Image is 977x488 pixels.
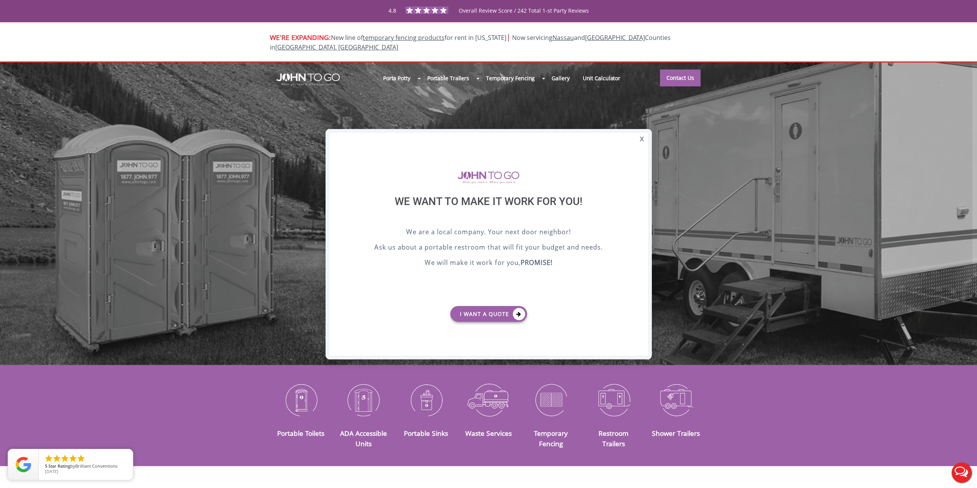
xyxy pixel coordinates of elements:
[45,468,58,474] span: [DATE]
[44,454,53,463] li: 
[45,464,127,469] span: by
[60,454,69,463] li: 
[946,457,977,488] button: Live Chat
[75,463,117,469] span: Brilliant Conventions
[450,306,527,322] a: I want a Quote
[521,258,552,267] b: PROMISE!
[349,242,629,254] p: Ask us about a portable restroom that will fit your budget and needs.
[48,463,70,469] span: Star Rating
[349,227,629,238] p: We are a local company. Your next door neighbor!
[16,457,31,472] img: Review Rating
[52,454,61,463] li: 
[458,171,519,184] img: logo of viptogo
[349,195,629,227] div: We want to make it work for you!
[76,454,86,463] li: 
[45,463,47,469] span: 5
[68,454,78,463] li: 
[349,258,629,269] p: We will make it work for you,
[636,133,648,146] div: X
